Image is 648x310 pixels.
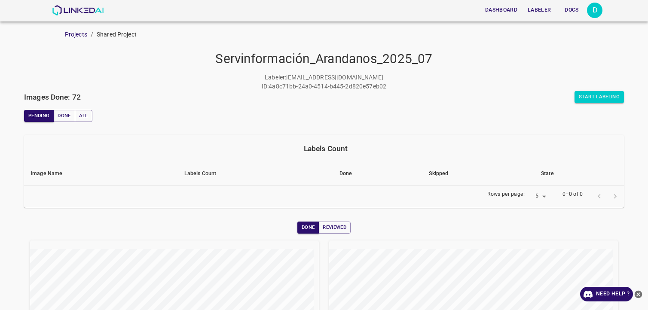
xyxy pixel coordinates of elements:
[422,162,534,185] th: Skipped
[523,1,556,19] a: Labeler
[482,3,521,17] button: Dashboard
[558,3,585,17] button: Docs
[24,91,81,103] h6: Images Done: 72
[333,162,422,185] th: Done
[91,30,93,39] li: /
[534,162,624,185] th: State
[65,30,648,39] nav: breadcrumb
[487,191,525,198] p: Rows per page:
[177,162,333,185] th: Labels Count
[318,222,351,234] button: Reviewed
[52,5,104,15] img: LinkedAI
[24,110,54,122] button: Pending
[31,143,620,155] div: Labels Count
[528,191,549,202] div: 5
[297,222,319,234] button: Done
[580,287,633,301] a: Need Help ?
[65,31,87,38] a: Projects
[75,110,92,122] button: All
[24,51,624,67] h4: Servinformación_Arandanos_2025_07
[575,91,624,103] button: Start Labeling
[587,3,602,18] div: D
[265,73,286,82] p: Labeler :
[587,3,602,18] button: Open settings
[633,287,644,301] button: close-help
[286,73,383,82] p: [EMAIL_ADDRESS][DOMAIN_NAME]
[556,1,587,19] a: Docs
[53,110,75,122] button: Done
[24,162,177,185] th: Image Name
[262,82,269,91] p: ID :
[269,82,386,91] p: 4a8c71bb-24a0-4514-b445-2d820e57eb02
[97,30,137,39] p: Shared Project
[480,1,523,19] a: Dashboard
[562,191,583,198] p: 0–0 of 0
[524,3,554,17] button: Labeler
